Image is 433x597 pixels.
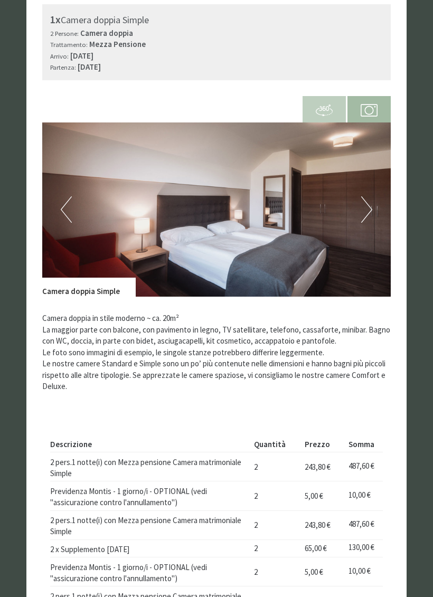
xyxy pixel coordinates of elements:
td: 2 [250,453,301,482]
td: 10,00 € [344,558,383,587]
td: 487,60 € [344,511,383,540]
span: 5,00 € [305,567,323,577]
td: 2 pers.1 notte(i) con Mezza pensione Camera matrimoniale Simple [50,453,250,482]
div: Camera doppia Simple [42,278,136,297]
button: Previous [61,197,72,223]
b: [DATE] [70,51,93,61]
img: image [42,123,391,297]
span: 65,00 € [305,544,327,554]
td: 2 [250,511,301,540]
td: 2 [250,558,301,587]
small: Arrivo: [50,52,69,61]
span: 243,80 € [305,520,331,530]
th: Somma [344,437,383,452]
b: 1x [50,13,61,26]
th: Quantità [250,437,301,452]
span: 243,80 € [305,462,331,472]
td: 487,60 € [344,453,383,482]
td: 2 [250,482,301,511]
p: Camera doppia in stile moderno ~ ca. 20m² La maggior parte con balcone, con pavimento in legno, T... [42,313,391,392]
button: Invia [291,278,349,297]
img: camera.svg [361,102,378,119]
td: 10,00 € [344,482,383,511]
div: domenica [149,8,199,25]
small: Partenza: [50,63,76,72]
td: 2 pers.1 notte(i) con Mezza pensione Camera matrimoniale Simple [50,511,250,540]
b: Mezza Pensione [89,40,146,50]
button: Next [361,197,372,223]
small: Trattamento: [50,41,88,49]
td: Previdenza Montis - 1 giorno/i - OPTIONAL (vedi "assicurazione contro l'annullamento") [50,482,250,511]
th: Prezzo [301,437,344,452]
img: 360-grad.svg [316,102,333,119]
td: 130,00 € [344,540,383,558]
div: Camera doppia Simple [50,13,383,28]
small: 2 Persone: [50,30,79,38]
small: 16:41 [16,49,140,56]
span: 5,00 € [305,491,323,501]
b: Camera doppia [80,29,133,39]
td: 2 x Supplemento [DATE] [50,540,250,558]
th: Descrizione [50,437,250,452]
td: 2 [250,540,301,558]
div: Buon giorno, come possiamo aiutarla? [8,28,145,58]
td: Previdenza Montis - 1 giorno/i - OPTIONAL (vedi "assicurazione contro l'annullamento") [50,558,250,587]
b: [DATE] [78,62,101,72]
div: Montis – Active Nature Spa [16,30,140,38]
